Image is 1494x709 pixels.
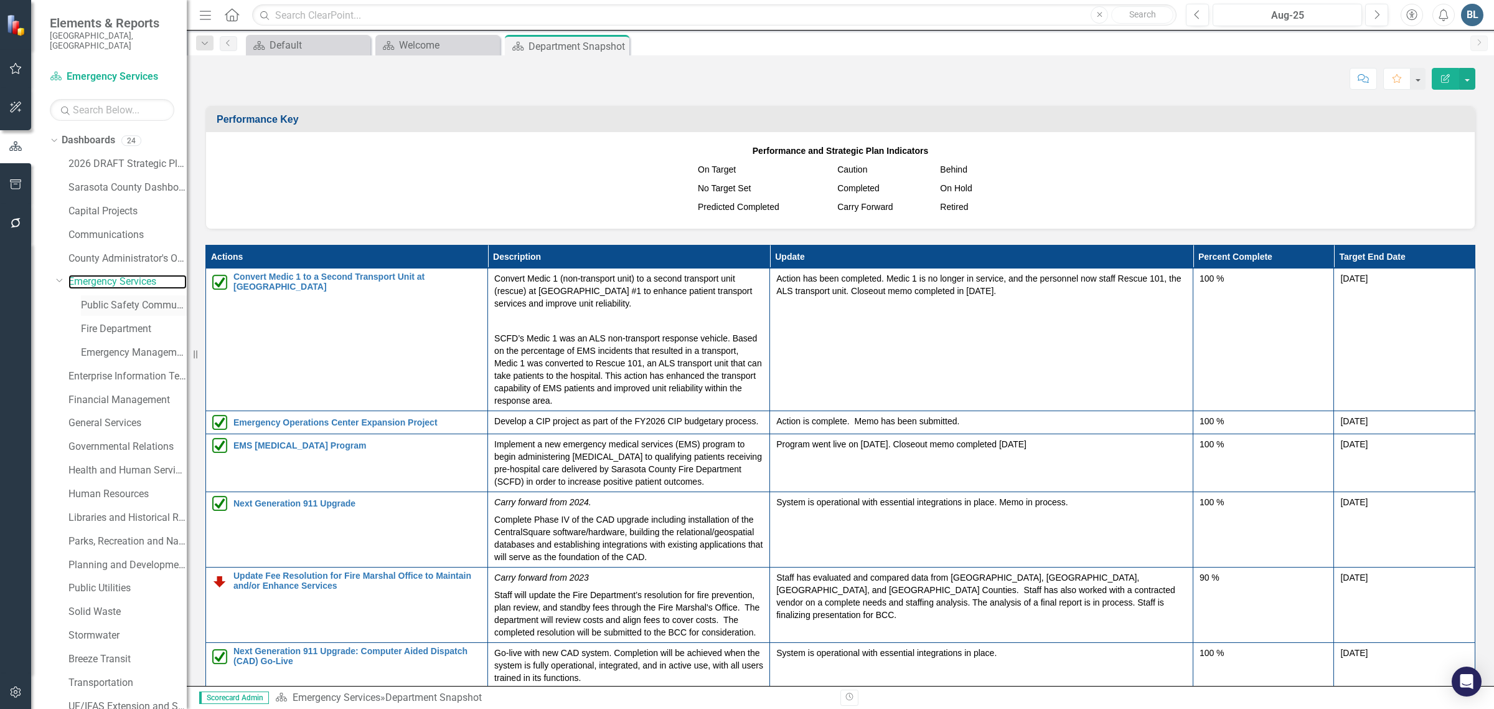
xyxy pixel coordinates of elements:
[1200,571,1328,584] div: 90 %
[206,269,488,411] td: Double-Click to Edit Right Click for Context Menu
[494,330,763,407] p: SCFD’s Medic 1 was an ALS non-transport response vehicle. Based on the percentage of EMS incident...
[1334,434,1475,492] td: Double-Click to Edit
[68,440,187,454] a: Governmental Relations
[770,492,1193,568] td: Double-Click to Edit
[1200,415,1328,427] div: 100 %
[776,272,1186,297] p: Action has been completed. Medic 1 is no longer in service, and the personnel now staff Rescue 10...
[698,164,736,174] span: On Target
[494,438,763,488] p: Implement a new emergency medical services (EMS) program to begin administering [MEDICAL_DATA] to...
[494,647,763,684] p: Go-live with new CAD system. Completion will be achieved when the system is fully operational, in...
[212,649,227,664] img: Completed
[494,573,589,583] em: Carry forward from 2023
[494,497,591,507] em: Carry forward from 2024.
[488,434,770,492] td: Double-Click to Edit
[1193,269,1334,411] td: Double-Click to Edit
[233,499,481,508] a: Next Generation 911 Upgrade
[770,269,1193,411] td: Double-Click to Edit
[50,70,174,84] a: Emergency Services
[827,203,837,213] img: Sarasota%20Carry%20Forward.png
[206,568,488,643] td: Double-Click to Edit Right Click for Context Menu
[1200,496,1328,508] div: 100 %
[940,164,967,174] span: Behind
[494,415,763,427] p: Develop a CIP project as part of the FY2026 CIP budgetary process.
[233,272,481,292] a: Convert Medic 1 to a Second Transport Unit at [GEOGRAPHIC_DATA]
[81,298,187,313] a: Public Safety Communication
[488,492,770,568] td: Double-Click to Edit
[837,202,893,212] span: Carry Forward
[488,568,770,643] td: Double-Click to Edit
[199,692,269,704] span: Scorecard Admin
[1340,416,1368,426] span: [DATE]
[212,275,227,290] img: Completed
[940,183,972,193] span: On Hold
[270,37,367,53] div: Default
[6,14,28,36] img: ClearPoint Strategy
[1200,647,1328,659] div: 100 %
[488,269,770,411] td: Double-Click to Edit
[68,275,187,289] a: Emergency Services
[688,184,698,194] img: NoTargetSet.png
[212,574,227,589] img: Below Plan
[68,511,187,525] a: Libraries and Historical Resources
[1340,573,1368,583] span: [DATE]
[827,166,837,176] img: MeasureCaution.png
[1340,439,1368,449] span: [DATE]
[1334,643,1475,688] td: Double-Click to Edit
[1193,643,1334,688] td: Double-Click to Edit
[1334,411,1475,434] td: Double-Click to Edit
[68,535,187,549] a: Parks, Recreation and Natural Resources
[252,4,1177,26] input: Search ClearPoint...
[1129,9,1156,19] span: Search
[206,411,488,434] td: Double-Click to Edit Right Click for Context Menu
[827,184,837,194] img: Green%20Checkbox%20%20v2.png
[1340,497,1368,507] span: [DATE]
[62,133,115,148] a: Dashboards
[1193,568,1334,643] td: Double-Click to Edit
[217,114,1468,125] h3: Performance Key
[121,135,141,146] div: 24
[68,581,187,596] a: Public Utilities
[293,692,380,703] a: Emergency Services
[249,37,367,53] a: Default
[488,411,770,434] td: Double-Click to Edit
[1334,269,1475,411] td: Double-Click to Edit
[837,183,880,193] span: Completed
[776,647,1186,659] p: System is operational with essential integrations in place.
[1111,6,1173,24] button: Search
[776,415,1186,427] p: Action is complete. Memo has been submitted.
[68,369,187,384] a: Enterprise Information Technology
[212,438,227,453] img: Completed
[1334,492,1475,568] td: Double-Click to Edit
[940,202,968,212] span: Retired
[770,434,1193,492] td: Double-Click to Edit
[776,496,1186,508] p: System is operational with essential integrations in place. Memo in process.
[688,166,698,176] img: ontarget.png
[68,204,187,219] a: Capital Projects
[385,692,482,703] div: Department Snapshot
[81,346,187,360] a: Emergency Management
[1193,434,1334,492] td: Double-Click to Edit
[529,39,626,54] div: Department Snapshot
[1461,4,1483,26] button: BL
[1334,568,1475,643] td: Double-Click to Edit
[1193,492,1334,568] td: Double-Click to Edit
[753,146,928,156] strong: Performance and Strategic Plan Indicators
[68,157,187,171] a: 2026 DRAFT Strategic Plan
[1193,411,1334,434] td: Double-Click to Edit
[930,184,940,194] img: MeasureSuspended.png
[930,166,940,176] img: MeasureBehind.png
[494,590,759,637] span: Staff will update the Fire Department’s resolution for fire prevention, plan review, and standby ...
[68,393,187,407] a: Financial Management
[206,434,488,492] td: Double-Click to Edit Right Click for Context Menu
[68,252,187,266] a: County Administrator's Office
[494,511,763,563] p: Complete Phase IV of the CAD upgrade including installation of the CentralSquare software/hardwar...
[770,568,1193,643] td: Double-Click to Edit
[1200,272,1328,285] div: 100 %
[68,629,187,643] a: Stormwater
[206,643,488,688] td: Double-Click to Edit Right Click for Context Menu
[206,492,488,568] td: Double-Click to Edit Right Click for Context Menu
[698,183,751,193] span: No Target Set
[50,31,174,51] small: [GEOGRAPHIC_DATA], [GEOGRAPHIC_DATA]
[698,202,779,212] span: Predicted Completed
